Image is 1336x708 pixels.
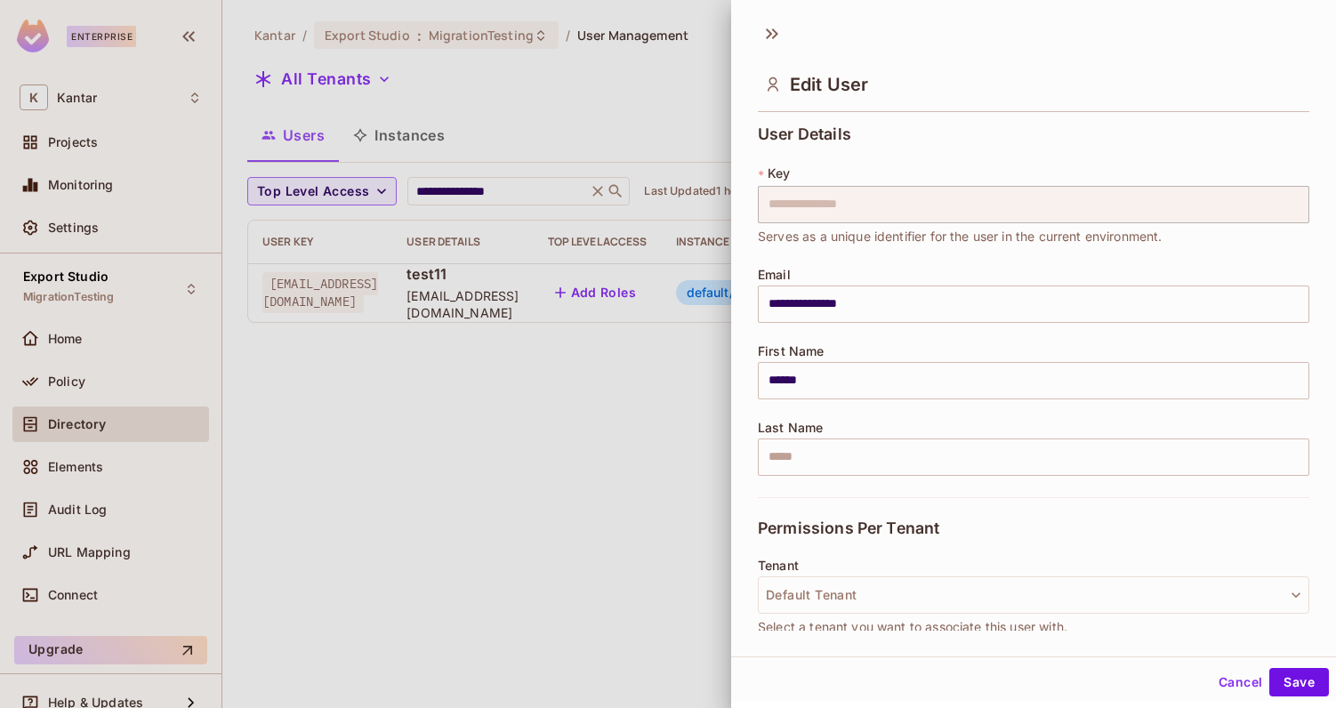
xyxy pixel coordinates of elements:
[758,268,791,282] span: Email
[758,421,823,435] span: Last Name
[768,166,790,181] span: Key
[758,559,799,573] span: Tenant
[758,519,939,537] span: Permissions Per Tenant
[758,227,1163,246] span: Serves as a unique identifier for the user in the current environment.
[758,344,825,358] span: First Name
[758,125,851,143] span: User Details
[1269,668,1329,696] button: Save
[758,617,1067,637] span: Select a tenant you want to associate this user with.
[758,576,1309,614] button: Default Tenant
[1211,668,1269,696] button: Cancel
[790,74,868,95] span: Edit User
